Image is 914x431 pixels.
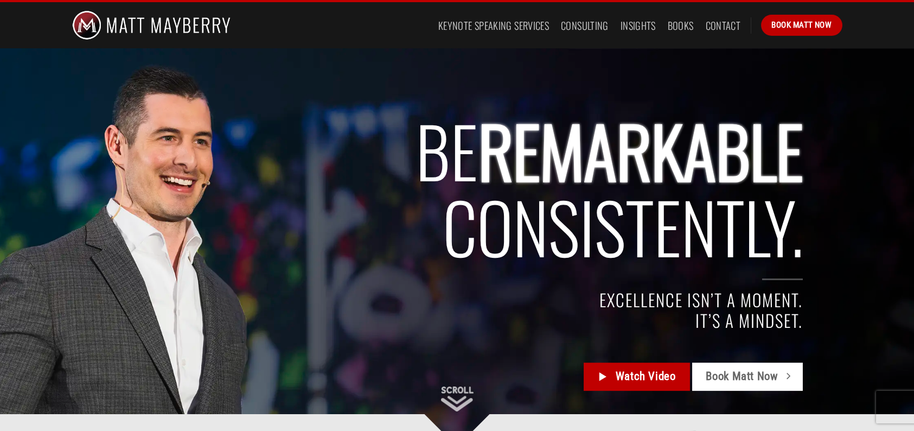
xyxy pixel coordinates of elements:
a: Watch Video [584,363,689,391]
a: Contact [706,16,741,35]
h4: EXCELLENCE ISN’T A MOMENT. [158,290,803,310]
span: Consistently. [443,175,803,277]
a: Book Matt Now [761,15,842,35]
img: Scroll Down [441,386,474,411]
a: Consulting [561,16,609,35]
img: Matt Mayberry [72,2,231,48]
span: Book Matt Now [706,368,778,386]
h2: BE [158,112,803,265]
span: Watch Video [616,368,676,386]
a: Insights [621,16,656,35]
span: REMARKABLE [478,99,803,201]
span: Book Matt Now [771,18,832,31]
a: Keynote Speaking Services [438,16,549,35]
a: Book Matt Now [692,363,803,391]
a: Books [668,16,694,35]
h4: IT’S A MINDSET. [158,310,803,331]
